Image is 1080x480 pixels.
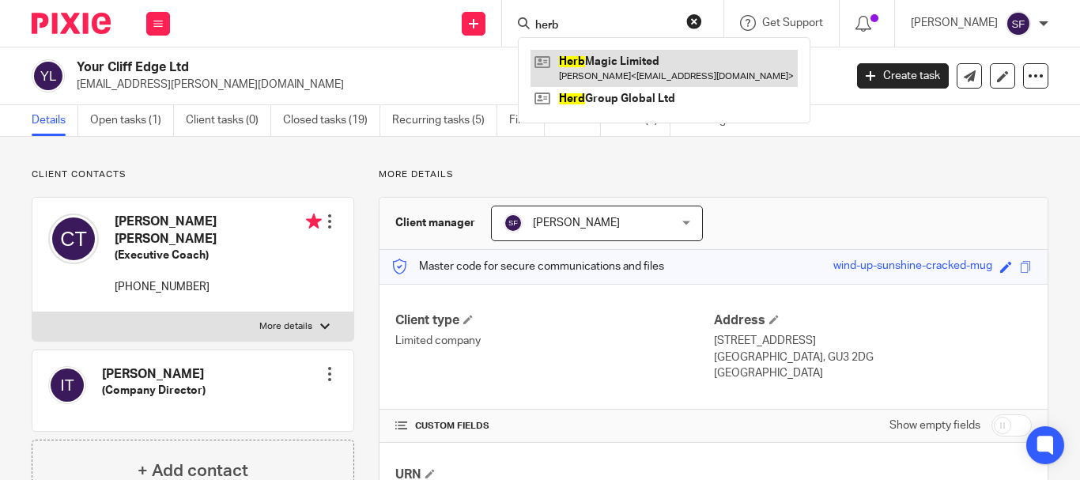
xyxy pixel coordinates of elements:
[115,279,322,295] p: [PHONE_NUMBER]
[32,59,65,93] img: svg%3E
[259,320,312,333] p: More details
[48,366,86,404] img: svg%3E
[395,420,713,433] h4: CUSTOM FIELDS
[306,214,322,229] i: Primary
[391,259,664,274] p: Master code for secure communications and files
[686,13,702,29] button: Clear
[115,214,322,248] h4: [PERSON_NAME] [PERSON_NAME]
[504,214,523,232] img: svg%3E
[102,383,206,399] h5: (Company Director)
[833,258,992,276] div: wind-up-sunshine-cracked-mug
[857,63,949,89] a: Create task
[714,312,1032,329] h4: Address
[714,350,1032,365] p: [GEOGRAPHIC_DATA], GU3 2DG
[534,19,676,33] input: Search
[509,105,545,136] a: Files
[395,312,713,329] h4: Client type
[77,77,833,93] p: [EMAIL_ADDRESS][PERSON_NAME][DOMAIN_NAME]
[911,15,998,31] p: [PERSON_NAME]
[714,365,1032,381] p: [GEOGRAPHIC_DATA]
[32,105,78,136] a: Details
[48,214,99,264] img: svg%3E
[379,168,1048,181] p: More details
[392,105,497,136] a: Recurring tasks (5)
[186,105,271,136] a: Client tasks (0)
[115,248,322,263] h5: (Executive Coach)
[889,418,980,433] label: Show empty fields
[283,105,380,136] a: Closed tasks (19)
[395,215,475,231] h3: Client manager
[77,59,682,76] h2: Your Cliff Edge Ltd
[102,366,206,383] h4: [PERSON_NAME]
[395,333,713,349] p: Limited company
[762,17,823,28] span: Get Support
[533,217,620,229] span: [PERSON_NAME]
[1006,11,1031,36] img: svg%3E
[32,168,354,181] p: Client contacts
[32,13,111,34] img: Pixie
[714,333,1032,349] p: [STREET_ADDRESS]
[90,105,174,136] a: Open tasks (1)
